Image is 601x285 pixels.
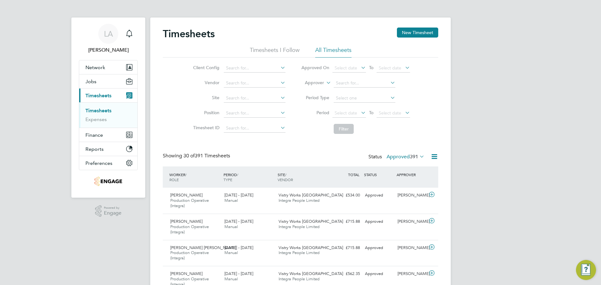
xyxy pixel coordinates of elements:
[170,245,236,250] span: [PERSON_NAME] [PERSON_NAME]
[191,80,219,85] label: Vendor
[224,79,285,88] input: Search for...
[168,169,222,185] div: WORKER
[330,269,362,279] div: £562.35
[279,219,343,224] span: Vistry Works [GEOGRAPHIC_DATA]
[170,250,209,261] span: Production Operative (Integra)
[276,169,330,185] div: SITE
[223,177,232,182] span: TYPE
[170,192,203,198] span: [PERSON_NAME]
[79,74,137,88] button: Jobs
[395,243,428,253] div: [PERSON_NAME]
[279,224,320,229] span: Integra People Limited
[224,64,285,73] input: Search for...
[79,60,137,74] button: Network
[395,269,428,279] div: [PERSON_NAME]
[301,65,329,70] label: Approved On
[278,177,293,182] span: VENDOR
[367,109,375,117] span: To
[301,110,329,115] label: Period
[279,271,343,276] span: Vistry Works [GEOGRAPHIC_DATA]
[191,125,219,130] label: Timesheet ID
[315,46,352,58] li: All Timesheets
[170,224,209,235] span: Production Operative (Integra)
[335,110,357,116] span: Select date
[222,169,276,185] div: PERIOD
[301,95,329,100] label: Period Type
[79,24,138,54] a: LA[PERSON_NAME]
[85,160,112,166] span: Preferences
[95,205,122,217] a: Powered byEngage
[279,250,320,255] span: Integra People Limited
[395,190,428,201] div: [PERSON_NAME]
[104,30,113,38] span: LA
[395,216,428,227] div: [PERSON_NAME]
[94,176,122,186] img: integrapeople-logo-retina.png
[224,224,238,229] span: Manual
[163,28,215,40] h2: Timesheets
[348,172,359,177] span: TOTAL
[85,116,107,122] a: Expenses
[362,216,395,227] div: Approved
[85,93,111,99] span: Timesheets
[170,219,203,224] span: [PERSON_NAME]
[368,153,426,161] div: Status
[85,146,104,152] span: Reports
[334,124,354,134] button: Filter
[224,271,253,276] span: [DATE] - [DATE]
[250,46,300,58] li: Timesheets I Follow
[224,192,253,198] span: [DATE] - [DATE]
[183,153,230,159] span: 391 Timesheets
[387,154,424,160] label: Approved
[285,172,286,177] span: /
[85,132,103,138] span: Finance
[224,276,238,282] span: Manual
[191,95,219,100] label: Site
[362,169,395,180] div: STATUS
[170,271,203,276] span: [PERSON_NAME]
[191,110,219,115] label: Position
[279,276,320,282] span: Integra People Limited
[85,64,105,70] span: Network
[224,250,238,255] span: Manual
[79,156,137,170] button: Preferences
[296,80,324,86] label: Approver
[410,154,418,160] span: 391
[79,142,137,156] button: Reports
[362,190,395,201] div: Approved
[224,198,238,203] span: Manual
[334,94,395,103] input: Select one
[379,110,401,116] span: Select date
[397,28,438,38] button: New Timesheet
[169,177,179,182] span: ROLE
[104,205,121,211] span: Powered by
[224,94,285,103] input: Search for...
[224,124,285,133] input: Search for...
[170,198,209,208] span: Production Operative (Integra)
[104,211,121,216] span: Engage
[279,198,320,203] span: Integra People Limited
[79,176,138,186] a: Go to home page
[379,65,401,71] span: Select date
[224,245,253,250] span: [DATE] - [DATE]
[367,64,375,72] span: To
[224,109,285,118] input: Search for...
[71,18,145,198] nav: Main navigation
[335,65,357,71] span: Select date
[279,245,343,250] span: Vistry Works [GEOGRAPHIC_DATA]
[183,153,195,159] span: 30 of
[224,219,253,224] span: [DATE] - [DATE]
[79,89,137,102] button: Timesheets
[330,216,362,227] div: £715.88
[576,260,596,280] button: Engage Resource Center
[163,153,231,159] div: Showing
[185,172,187,177] span: /
[330,243,362,253] div: £715.88
[79,102,137,128] div: Timesheets
[85,79,96,84] span: Jobs
[191,65,219,70] label: Client Config
[334,79,395,88] input: Search for...
[395,169,428,180] div: APPROVER
[330,190,362,201] div: £534.00
[362,243,395,253] div: Approved
[79,46,138,54] span: Lucy Anderton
